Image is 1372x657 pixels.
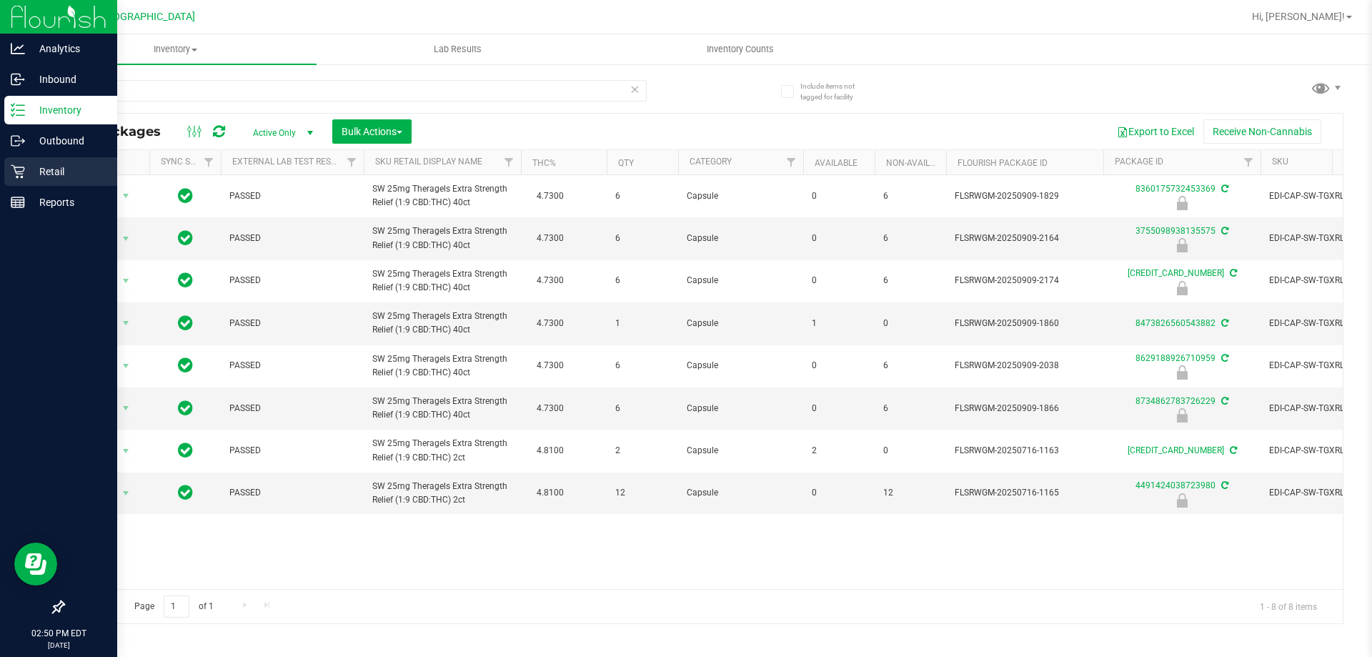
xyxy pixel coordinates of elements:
[1135,480,1216,490] a: 4491424038723980
[11,72,25,87] inline-svg: Inbound
[1219,184,1228,194] span: Sync from Compliance System
[164,596,189,618] input: 1
[197,150,221,174] a: Filter
[812,232,866,245] span: 0
[530,355,571,376] span: 4.7300
[11,164,25,179] inline-svg: Retail
[883,444,938,458] span: 0
[615,189,670,203] span: 6
[815,158,857,168] a: Available
[1219,318,1228,328] span: Sync from Compliance System
[229,232,355,245] span: PASSED
[955,189,1095,203] span: FLSRWGM-20250909-1829
[1128,268,1224,278] a: [CREDIT_CARD_NUMBER]
[229,189,355,203] span: PASSED
[1272,157,1288,167] a: SKU
[25,132,111,149] p: Outbound
[1115,157,1163,167] a: Package ID
[812,274,866,287] span: 0
[530,186,571,207] span: 4.7300
[372,224,512,252] span: SW 25mg Theragels Extra Strength Relief (1:9 CBD:THC) 40ct
[687,189,795,203] span: Capsule
[955,274,1095,287] span: FLSRWGM-20250909-2174
[530,313,571,334] span: 4.7300
[687,444,795,458] span: Capsule
[6,640,111,651] p: [DATE]
[1101,365,1263,380] div: Newly Received
[1252,11,1345,22] span: Hi, [PERSON_NAME]!
[117,271,135,291] span: select
[11,41,25,56] inline-svg: Analytics
[530,270,571,291] span: 4.7300
[372,310,512,337] span: SW 25mg Theragels Extra Strength Relief (1:9 CBD:THC) 40ct
[618,158,634,168] a: Qty
[14,543,57,586] iframe: Resource center
[955,444,1095,458] span: FLSRWGM-20250716-1163
[1248,596,1328,617] span: 1 - 8 of 8 items
[1135,318,1216,328] a: 8473826560543882
[117,229,135,249] span: select
[1237,150,1261,174] a: Filter
[117,483,135,503] span: select
[690,157,732,167] a: Category
[1219,480,1228,490] span: Sync from Compliance System
[800,81,872,102] span: Include items not tagged for facility
[615,232,670,245] span: 6
[615,317,670,330] span: 1
[25,71,111,88] p: Inbound
[883,274,938,287] span: 6
[372,267,512,295] span: SW 25mg Theragels Extra Strength Relief (1:9 CBD:THC) 40ct
[812,359,866,372] span: 0
[1219,226,1228,236] span: Sync from Compliance System
[883,402,938,415] span: 6
[883,317,938,330] span: 0
[812,444,866,458] span: 2
[780,150,803,174] a: Filter
[615,402,670,415] span: 6
[615,486,670,500] span: 12
[74,124,175,139] span: All Packages
[372,395,512,422] span: SW 25mg Theragels Extra Strength Relief (1:9 CBD:THC) 40ct
[687,232,795,245] span: Capsule
[229,317,355,330] span: PASSED
[372,437,512,464] span: SW 25mg Theragels Extra Strength Relief (1:9 CBD:THC) 2ct
[615,359,670,372] span: 6
[1108,119,1203,144] button: Export to Excel
[332,119,412,144] button: Bulk Actions
[34,43,317,56] span: Inventory
[1203,119,1321,144] button: Receive Non-Cannabis
[687,317,795,330] span: Capsule
[883,486,938,500] span: 12
[955,486,1095,500] span: FLSRWGM-20250716-1165
[178,483,193,503] span: In Sync
[1135,184,1216,194] a: 8360175732453369
[630,80,640,99] span: Clear
[232,157,344,167] a: External Lab Test Result
[117,313,135,333] span: select
[615,444,670,458] span: 2
[1228,445,1237,455] span: Sync from Compliance System
[117,186,135,206] span: select
[11,195,25,209] inline-svg: Reports
[687,402,795,415] span: Capsule
[25,40,111,57] p: Analytics
[178,270,193,290] span: In Sync
[372,182,512,209] span: SW 25mg Theragels Extra Strength Relief (1:9 CBD:THC) 40ct
[117,356,135,376] span: select
[229,359,355,372] span: PASSED
[63,80,647,102] input: Search Package ID, Item Name, SKU, Lot or Part Number...
[812,317,866,330] span: 1
[372,480,512,507] span: SW 25mg Theragels Extra Strength Relief (1:9 CBD:THC) 2ct
[955,402,1095,415] span: FLSRWGM-20250909-1866
[1101,493,1263,508] div: Newly Received
[1135,396,1216,406] a: 8734862783726229
[11,134,25,148] inline-svg: Outbound
[229,486,355,500] span: PASSED
[1101,196,1263,210] div: Newly Received
[375,157,482,167] a: Sku Retail Display Name
[372,352,512,380] span: SW 25mg Theragels Extra Strength Relief (1:9 CBD:THC) 40ct
[687,43,793,56] span: Inventory Counts
[117,398,135,418] span: select
[414,43,501,56] span: Lab Results
[955,359,1095,372] span: FLSRWGM-20250909-2038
